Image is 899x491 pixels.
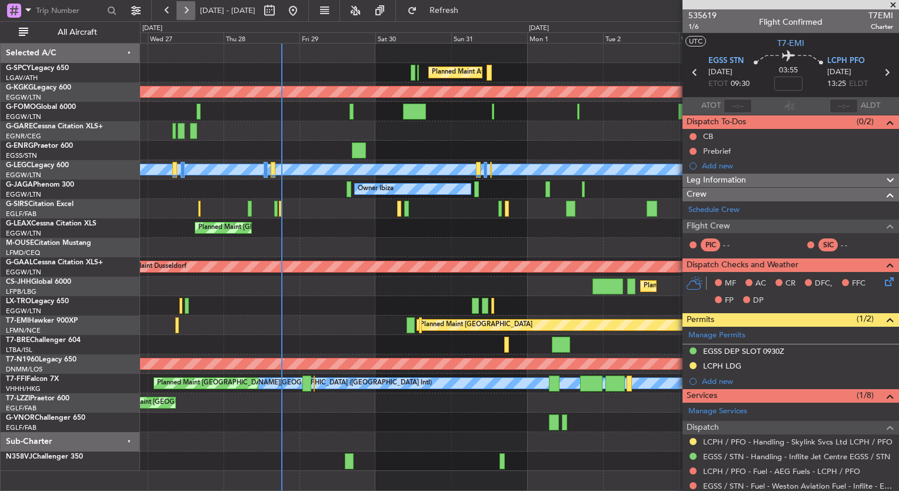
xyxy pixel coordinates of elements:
a: LFPB/LBG [6,287,36,296]
a: VHHH/HKG [6,384,41,393]
span: Dispatch [687,421,719,434]
span: EGSS STN [708,55,744,67]
a: EGNR/CEG [6,132,41,141]
a: T7-LZZIPraetor 600 [6,395,69,402]
span: G-VNOR [6,414,35,422]
span: (0/2) [857,115,874,128]
a: EGSS / STN - Handling - Inflite Jet Centre EGSS / STN [703,452,890,462]
span: 13:25 [827,78,846,90]
span: T7-N1960 [6,356,39,363]
div: Fri 29 [299,32,375,43]
div: Wed 27 [148,32,224,43]
a: LX-TROLegacy 650 [6,298,69,305]
span: FFC [852,278,865,290]
span: Permits [687,313,714,327]
span: FP [725,295,734,307]
a: G-FOMOGlobal 6000 [6,104,76,111]
input: Trip Number [36,2,104,19]
span: G-KGKG [6,84,34,91]
div: Planned Maint Dusseldorf [109,258,187,276]
span: G-JAGA [6,181,33,188]
button: UTC [685,36,706,47]
a: G-KGKGLegacy 600 [6,84,71,91]
div: Thu 28 [224,32,299,43]
a: G-GAALCessna Citation XLS+ [6,259,103,266]
span: G-GAAL [6,259,33,266]
span: T7-FFI [6,376,26,383]
span: (1/8) [857,389,874,402]
a: T7-N1960Legacy 650 [6,356,76,363]
span: Leg Information [687,174,746,187]
span: T7-EMI [777,37,804,49]
span: 1/6 [688,22,717,32]
span: G-FOMO [6,104,36,111]
span: LCPH PFO [827,55,865,67]
a: EGGW/LTN [6,229,41,238]
div: Add new [702,161,893,171]
span: N358VJ [6,453,32,460]
div: Planned Maint [GEOGRAPHIC_DATA] ([GEOGRAPHIC_DATA]) [198,219,384,237]
a: EGSS/STN [6,151,37,160]
span: Charter [868,22,893,32]
div: Add new [702,376,893,386]
span: 535619 [688,9,717,22]
a: CS-JHHGlobal 6000 [6,278,71,286]
div: Planned Maint Athens ([PERSON_NAME] Intl) [432,64,567,81]
a: EGGW/LTN [6,190,41,199]
span: (1/2) [857,313,874,325]
span: CS-JHH [6,278,31,286]
span: G-LEAX [6,220,31,227]
span: Dispatch To-Dos [687,115,746,129]
a: Manage Services [688,406,747,417]
a: LFMD/CEQ [6,248,40,257]
span: MF [725,278,736,290]
span: ELDT [849,78,868,90]
a: DNMM/LOS [6,365,42,374]
span: [DATE] [708,67,732,78]
div: Prebrief [703,146,731,156]
div: LCPH LDG [703,361,741,371]
span: T7-EMI [6,317,29,324]
div: Planned Maint [GEOGRAPHIC_DATA] [420,316,532,334]
span: [DATE] [827,67,851,78]
button: Refresh [402,1,472,20]
span: DP [753,295,764,307]
span: ALDT [861,100,880,112]
input: --:-- [724,99,752,113]
span: CR [785,278,795,290]
a: EGLF/FAB [6,423,36,432]
span: 09:30 [731,78,750,90]
div: [PERSON_NAME][GEOGRAPHIC_DATA] ([GEOGRAPHIC_DATA] Intl) [227,374,432,392]
span: Refresh [419,6,469,15]
a: G-SIRSCitation Excel [6,201,74,208]
a: G-ENRGPraetor 600 [6,142,73,150]
a: LTBA/ISL [6,346,32,354]
span: DFC, [815,278,833,290]
div: Wed 3 [679,32,755,43]
span: 03:55 [779,65,798,77]
span: ETOT [708,78,728,90]
span: [DATE] - [DATE] [200,5,255,16]
div: Flight Confirmed [759,16,823,28]
a: G-SPCYLegacy 650 [6,65,69,72]
a: EGLF/FAB [6,404,36,413]
a: N358VJChallenger 350 [6,453,83,460]
a: G-LEGCLegacy 600 [6,162,69,169]
span: Flight Crew [687,220,730,233]
div: EGSS DEP SLOT 0930Z [703,346,784,356]
span: T7-LZZI [6,395,30,402]
span: T7-BRE [6,337,30,344]
span: LX-TRO [6,298,31,305]
a: LFMN/NCE [6,326,41,335]
a: EGGW/LTN [6,307,41,316]
div: Planned Maint [GEOGRAPHIC_DATA] ([GEOGRAPHIC_DATA]) [644,277,829,295]
div: PIC [701,238,720,251]
div: Mon 1 [527,32,603,43]
button: All Aircraft [13,23,128,42]
a: EGGW/LTN [6,112,41,121]
a: Manage Permits [688,330,745,341]
div: Planned Maint [GEOGRAPHIC_DATA] ([GEOGRAPHIC_DATA] Intl) [157,374,354,392]
div: Owner Ibiza [358,180,394,198]
a: EGGW/LTN [6,268,41,277]
a: M-OUSECitation Mustang [6,240,91,247]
